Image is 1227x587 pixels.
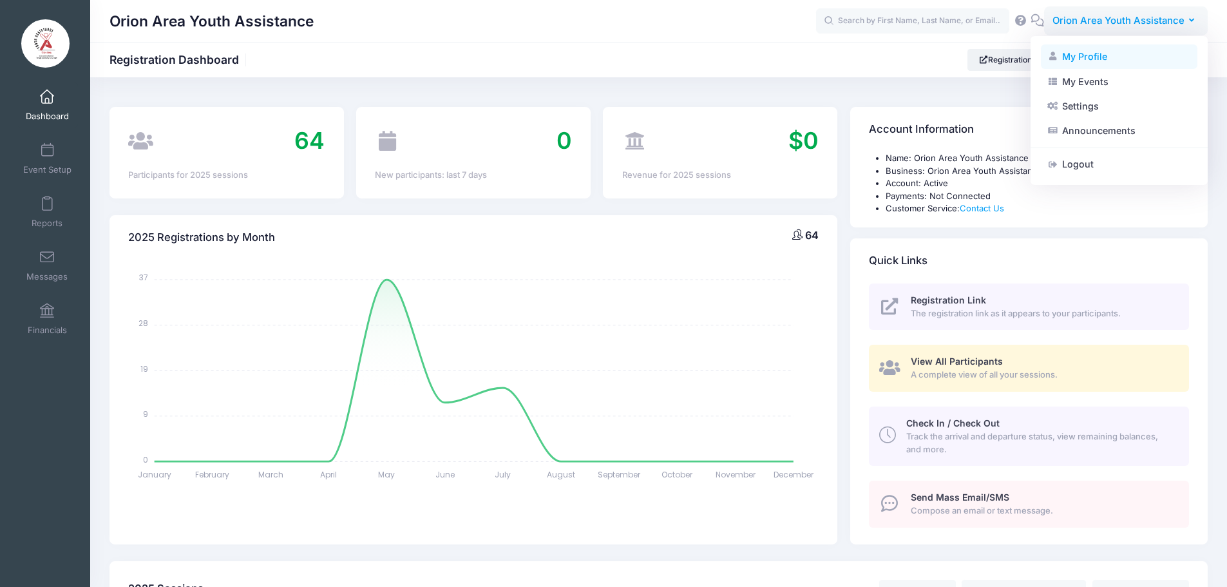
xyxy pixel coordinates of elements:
[17,296,78,342] a: Financials
[17,82,78,128] a: Dashboard
[967,49,1061,71] a: Registration Link
[435,469,455,480] tspan: June
[788,126,819,155] span: $0
[1052,14,1184,28] span: Orion Area Youth Assistance
[886,152,1189,165] li: Name: Orion Area Youth Assistance
[911,307,1174,320] span: The registration link as it appears to your participants.
[662,469,694,480] tspan: October
[109,53,250,66] h1: Registration Dashboard
[17,243,78,288] a: Messages
[26,271,68,282] span: Messages
[886,177,1189,190] li: Account: Active
[32,218,62,229] span: Reports
[886,190,1189,203] li: Payments: Not Connected
[906,430,1174,456] span: Track the arrival and departure status, view remaining balances, and more.
[1044,6,1208,36] button: Orion Area Youth Assistance
[886,165,1189,178] li: Business: Orion Area Youth Assistance
[911,356,1003,367] span: View All Participants
[17,189,78,235] a: Reports
[17,136,78,181] a: Event Setup
[774,469,814,480] tspan: December
[911,492,1009,503] span: Send Mass Email/SMS
[869,345,1189,392] a: View All Participants A complete view of all your sessions.
[869,284,1189,331] a: Registration Link The registration link as it appears to your participants.
[258,469,283,480] tspan: March
[547,469,575,480] tspan: August
[598,469,641,480] tspan: September
[1041,44,1197,69] a: My Profile
[805,229,819,242] span: 64
[128,169,325,182] div: Participants for 2025 sessions
[294,126,325,155] span: 64
[911,294,986,305] span: Registration Link
[906,418,1000,428] span: Check In / Check Out
[28,325,67,336] span: Financials
[138,469,171,480] tspan: January
[911,369,1174,381] span: A complete view of all your sessions.
[1041,152,1197,177] a: Logout
[23,164,71,175] span: Event Setup
[379,469,395,480] tspan: May
[375,169,571,182] div: New participants: last 7 days
[1041,94,1197,119] a: Settings
[143,454,148,465] tspan: 0
[1041,69,1197,93] a: My Events
[143,409,148,419] tspan: 9
[138,318,148,329] tspan: 28
[21,19,70,68] img: Orion Area Youth Assistance
[716,469,756,480] tspan: November
[622,169,819,182] div: Revenue for 2025 sessions
[556,126,572,155] span: 0
[869,242,927,279] h4: Quick Links
[960,203,1004,213] a: Contact Us
[1041,119,1197,143] a: Announcements
[140,363,148,374] tspan: 19
[139,272,148,283] tspan: 37
[128,219,275,256] h4: 2025 Registrations by Month
[869,111,974,148] h4: Account Information
[869,407,1189,466] a: Check In / Check Out Track the arrival and departure status, view remaining balances, and more.
[26,111,69,122] span: Dashboard
[495,469,511,480] tspan: July
[869,481,1189,528] a: Send Mass Email/SMS Compose an email or text message.
[911,505,1174,517] span: Compose an email or text message.
[109,6,314,36] h1: Orion Area Youth Assistance
[196,469,230,480] tspan: February
[321,469,338,480] tspan: April
[816,8,1009,34] input: Search by First Name, Last Name, or Email...
[886,202,1189,215] li: Customer Service:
